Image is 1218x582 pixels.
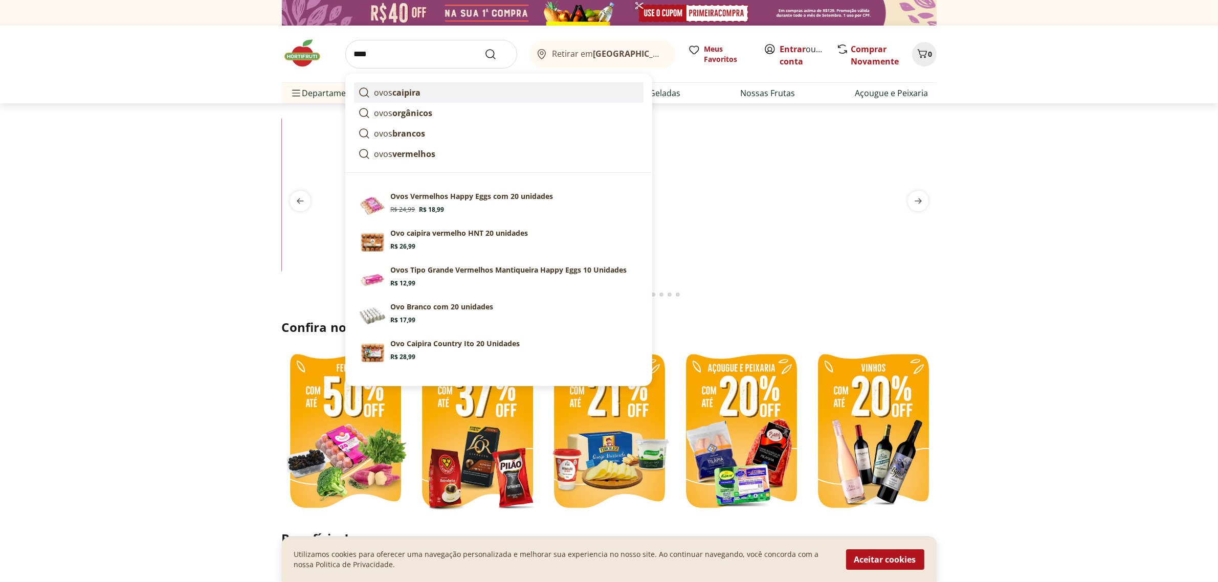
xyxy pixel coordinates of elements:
[393,87,421,98] strong: caipira
[354,187,644,224] a: Ovos Vermelhos Happy Eggs com 20 unidadesOvos Vermelhos Happy Eggs com 20 unidadesR$ 24,99R$ 18,99
[780,43,826,68] span: ou
[391,316,416,324] span: R$ 17,99
[674,282,682,307] button: Go to page 17 from fs-carousel
[657,282,666,307] button: Go to page 15 from fs-carousel
[354,334,644,371] a: PrincipalOvo Caipira Country Ito 20 UnidadesR$ 28,99
[282,38,333,69] img: Hortifruti
[393,128,426,139] strong: brancos
[900,191,937,211] button: next
[391,302,494,312] p: Ovo Branco com 20 unidades
[374,127,426,140] p: ovos
[741,87,795,99] a: Nossas Frutas
[290,81,302,105] button: Menu
[546,348,673,517] img: refrigerados
[414,348,541,517] img: café
[358,191,387,220] img: Ovos Vermelhos Happy Eggs com 20 unidades
[358,339,387,367] img: Principal
[345,40,517,69] input: search
[354,103,644,123] a: ovosorgânicos
[282,348,409,517] img: feira
[552,49,665,58] span: Retirar em
[374,107,433,119] p: ovos
[393,107,433,119] strong: orgânicos
[912,42,937,66] button: Carrinho
[846,549,924,570] button: Aceitar cookies
[354,123,644,144] a: ovosbrancos
[678,348,805,517] img: resfriados
[391,353,416,361] span: R$ 28,99
[282,531,937,546] h2: Benefícios!
[780,43,806,55] a: Entrar
[810,348,937,517] img: vinhos
[294,549,834,570] p: Utilizamos cookies para oferecer uma navegação personalizada e melhorar sua experiencia no nosso ...
[282,191,319,211] button: previous
[374,86,421,99] p: ovos
[391,339,520,349] p: Ovo Caipira Country Ito 20 Unidades
[354,261,644,298] a: Ovos Tipo Grande Vermelhos Mantiqueira Happy Eggs 10 UnidadesOvos Tipo Grande Vermelhos Mantiquei...
[393,148,436,160] strong: vermelhos
[391,206,415,214] span: R$ 24,99
[391,228,528,238] p: Ovo caipira vermelho HNT 20 unidades
[704,44,751,64] span: Meus Favoritos
[354,224,644,261] a: Ovo caipira vermelho HNT 20 unidadesR$ 26,99
[391,191,553,202] p: Ovos Vermelhos Happy Eggs com 20 unidades
[649,282,657,307] button: Go to page 14 from fs-carousel
[529,40,676,69] button: Retirar em[GEOGRAPHIC_DATA]/[GEOGRAPHIC_DATA]
[282,319,937,335] h2: Confira nossos descontos exclusivos
[354,298,644,334] a: PrincipalOvo Branco com 20 unidadesR$ 17,99
[419,206,445,214] span: R$ 18,99
[354,82,644,103] a: ovoscaipira
[666,282,674,307] button: Go to page 16 from fs-carousel
[593,48,765,59] b: [GEOGRAPHIC_DATA]/[GEOGRAPHIC_DATA]
[391,242,416,251] span: R$ 26,99
[688,44,751,64] a: Meus Favoritos
[374,148,436,160] p: ovos
[354,144,644,164] a: ovosvermelhos
[358,302,387,330] img: Principal
[391,279,416,287] span: R$ 12,99
[851,43,899,67] a: Comprar Novamente
[855,87,928,99] a: Açougue e Peixaria
[484,48,509,60] button: Submit Search
[780,43,836,67] a: Criar conta
[928,49,933,59] span: 0
[358,265,387,294] img: Ovos Tipo Grande Vermelhos Mantiqueira Happy Eggs 10 Unidades
[391,265,627,275] p: Ovos Tipo Grande Vermelhos Mantiqueira Happy Eggs 10 Unidades
[290,81,364,105] span: Departamentos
